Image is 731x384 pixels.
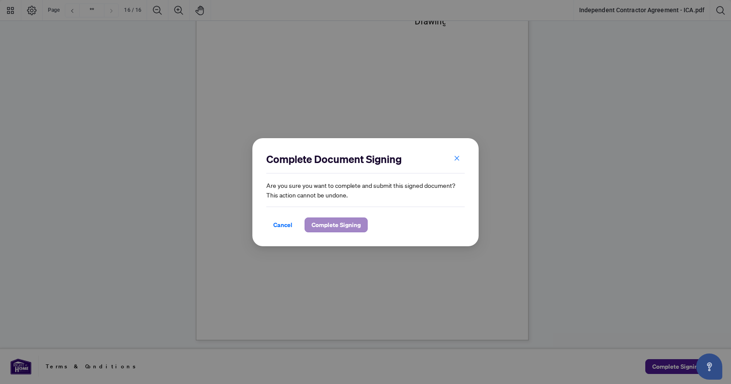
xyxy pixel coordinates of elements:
[305,217,368,232] button: Complete Signing
[312,218,361,232] span: Complete Signing
[454,155,460,161] span: close
[696,353,722,380] button: Open asap
[273,218,292,232] span: Cancel
[266,217,299,232] button: Cancel
[266,152,465,166] h2: Complete Document Signing
[266,152,465,232] div: Are you sure you want to complete and submit this signed document? This action cannot be undone.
